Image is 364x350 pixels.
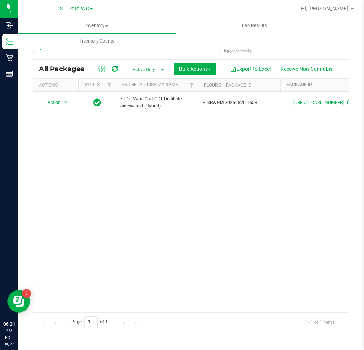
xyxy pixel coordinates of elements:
span: St. Pete WC [60,6,89,12]
span: Lab Results [232,22,277,29]
span: FT 1g Vape Cart CDT Distillate Sideswiped (Hybrid) [120,95,194,110]
inline-svg: Retail [6,54,13,61]
span: 1 - 1 of 1 items [298,316,340,328]
a: Lab Results [176,18,333,34]
span: select [61,97,71,108]
iframe: Resource center [7,290,30,313]
a: Inventory Counts [18,33,176,49]
a: Flourish Package ID [204,83,251,88]
p: 06:24 PM EDT [3,321,15,341]
span: Bulk Actions [179,66,211,72]
div: Actions [39,83,75,88]
button: Export to Excel [225,63,276,75]
span: Hi, [PERSON_NAME]! [301,6,350,12]
span: FLSRWGM-20250820-1558 [203,99,276,106]
iframe: Resource center unread badge [22,289,31,298]
button: Bulk Actions [174,63,216,75]
a: [CREDIT_CARD_NUMBER] [293,100,344,105]
span: All Packages [39,65,92,73]
a: Sync Status [84,82,113,87]
a: Filter [103,79,116,91]
inline-svg: Reports [6,70,13,77]
p: 08/27 [3,341,15,347]
button: Receive Non-Cannabis [276,63,337,75]
span: Inventory [18,22,176,29]
input: 1 [84,316,98,328]
span: Action [41,97,61,108]
a: Sku Retail Display Name [122,82,178,87]
a: Filter [186,79,198,91]
a: Inventory [18,18,176,34]
a: Package ID [286,82,312,87]
inline-svg: Inventory [6,38,13,45]
inline-svg: Inbound [6,22,13,29]
span: In Sync [93,97,101,108]
span: Inventory Counts [69,38,125,45]
span: Sync from Compliance System [346,100,351,105]
span: Page of 1 [65,316,114,328]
